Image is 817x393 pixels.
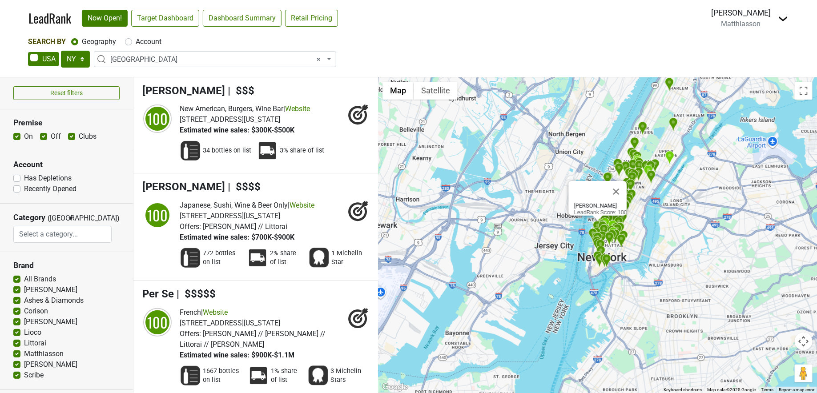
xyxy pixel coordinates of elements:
[28,9,71,28] a: LeadRank
[180,365,201,386] img: Wine List
[82,36,116,47] label: Geography
[620,199,629,213] div: Gramercy Tavern
[721,20,761,28] span: Matthiasson
[13,160,120,169] h3: Account
[94,51,336,67] span: Manhattan
[593,232,603,247] div: Jungsik
[68,214,74,222] span: ▼
[795,82,813,100] button: Toggle fullscreen view
[621,201,630,215] div: Oceans
[665,77,674,92] div: Clay
[624,193,634,208] div: Upland
[627,147,636,162] div: Per Se
[605,232,614,246] div: Le Coucou
[621,161,631,176] div: Gui Steakhouse NYC
[247,247,268,269] img: Percent Distributor Share
[180,201,288,209] span: Japanese, Sushi, Wine & Beer Only
[596,245,606,260] div: The Beekman, A Thompson Hotel - Le Gratin
[285,104,310,113] a: Website
[618,192,627,206] div: La Compagnie Wine Bar Flatiron
[180,247,201,269] img: Wine List
[604,172,613,186] div: Peak Restaurant & Bar
[620,181,630,196] div: The Press Club Grill
[600,224,609,239] div: Bisou Wine Bar
[142,84,225,97] span: [PERSON_NAME]
[144,309,171,336] div: 100
[180,140,201,161] img: Wine List
[228,84,254,97] span: | $$$
[48,213,65,226] span: ([GEOGRAPHIC_DATA])
[613,224,622,238] div: The Musket Room
[13,86,120,100] button: Reset filters
[330,367,364,385] span: 3 Michelin Stars
[628,168,637,183] div: Butter Midtown
[24,327,41,338] label: Lioco
[646,160,656,175] div: Crush Wine & Spirits
[619,230,628,245] div: Contra
[307,365,329,386] img: Award
[414,82,458,100] button: Show satellite imagery
[588,228,598,243] div: City Vineyard
[614,217,624,231] div: Astor Wines and Spirits
[641,160,651,175] div: Aquavit
[110,54,325,65] span: Manhattan
[180,126,294,134] span: Estimated wine sales: $300K-$500K
[611,229,620,244] div: The Nolitan
[308,247,330,269] img: Award
[608,229,617,244] div: Compagnie des Vins Surnaturels
[24,317,77,327] label: [PERSON_NAME]
[607,225,616,240] div: Balthazar Restaurant
[612,222,621,237] div: Estela
[144,202,171,229] div: 100
[592,236,602,251] div: Marc Forgione
[248,365,269,386] img: Percent Distributor Share
[644,165,653,180] div: Mischa
[24,184,76,194] label: Recently Opened
[180,104,283,113] span: New American, Burgers, Wine Bar
[180,104,310,114] div: |
[180,329,326,349] span: [PERSON_NAME] // [PERSON_NAME] // Littorai // [PERSON_NAME]
[616,222,625,237] div: Momofuku Ko
[633,151,642,166] div: JW Marriott Essex House New York
[180,115,280,124] span: [STREET_ADDRESS][US_STATE]
[613,158,623,173] div: Kochi
[795,365,813,382] button: Drag Pegman onto the map to open Street View
[711,7,771,19] div: [PERSON_NAME]
[271,367,302,385] span: 1% share of list
[24,274,56,285] label: All Brands
[623,196,632,211] div: Hawksmoor NYC
[625,168,634,182] div: The Chatwal — The Lambs Club
[603,172,612,187] div: Peak with Priceless Restaurant & Bar
[142,200,173,230] img: quadrant_split.svg
[608,227,618,241] div: Lucky's Soho
[142,180,225,193] span: [PERSON_NAME]
[180,351,294,359] span: Estimated wine sales: $900K-$1.1M
[616,222,625,237] div: Bowery Meat Company
[24,338,46,349] label: Littorai
[14,226,111,243] input: Select a category...
[203,308,228,317] a: Website
[593,238,603,253] div: Smyth Tribeca
[605,181,627,202] button: Close
[24,370,44,381] label: Scribe
[621,200,630,214] div: Union Square Cafe
[600,217,610,232] div: King
[228,180,261,193] span: | $$$$
[203,249,241,267] span: 772 bottles on list
[592,227,601,242] div: l'abeille
[180,329,201,338] span: Offers:
[180,200,314,211] div: |
[203,367,242,385] span: 1667 bottles on list
[180,233,294,241] span: Estimated wine sales: $700K-$900K
[600,253,609,268] div: Momofuku Ssam Bar
[651,159,660,173] div: Serendipity 3
[144,105,171,132] div: 100
[28,37,66,46] span: Search By
[380,381,410,393] img: Google
[618,212,628,226] div: Penny
[630,137,640,152] div: 67 Wine & Spirits
[618,184,628,198] div: Kimpton Hotel Eventi
[13,213,45,222] h3: Category
[180,319,280,327] span: [STREET_ADDRESS][US_STATE]
[634,167,644,182] div: Benny John's Bar and Grill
